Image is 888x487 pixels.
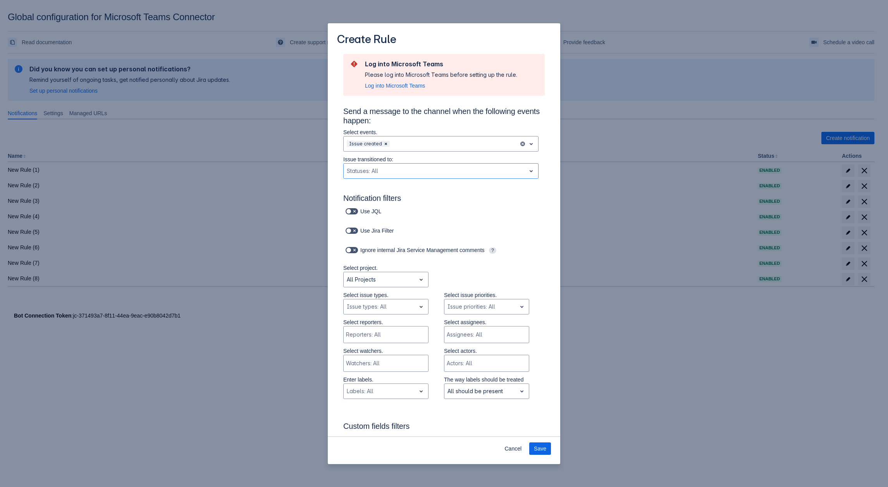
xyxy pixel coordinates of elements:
p: Select project. [343,264,429,272]
p: Select reporters. [343,318,429,326]
button: Cancel [500,442,526,455]
div: Issue created [347,141,382,147]
span: Cancel [504,442,521,455]
span: Save [534,442,546,455]
p: Enter labels. [343,376,429,383]
h3: Create Rule [337,33,396,48]
span: open [527,139,536,149]
span: error [349,59,359,69]
span: ? [489,247,496,254]
span: open [517,302,527,311]
div: Ignore internal Jira Service Management comments [343,245,529,256]
p: Select events. [343,128,539,136]
span: open [517,387,527,396]
span: open [416,302,426,311]
h3: Send a message to the channel when the following events happen: [343,107,545,128]
h3: Notification filters [343,193,545,206]
p: Select assignees. [444,318,529,326]
span: open [416,387,426,396]
p: Select issue priorities. [444,291,529,299]
button: clear [520,141,525,147]
div: Use JQL [343,206,395,217]
span: open [416,275,426,284]
div: Use Jira Filter [343,225,404,236]
p: Select watchers. [343,347,429,355]
span: Clear [383,141,389,147]
h2: Log into Microsoft Teams [365,60,517,68]
p: Select issue types. [343,291,429,299]
p: Issue transitioned to: [343,155,539,163]
div: Scrollable content [328,53,560,437]
p: Select actors. [444,347,529,355]
button: Save [529,442,551,455]
h3: Custom fields filters [343,421,545,434]
div: Please log into Microsoft Teams before setting up the rule. [365,71,517,79]
div: Remove Issue created [382,141,390,147]
p: The way labels should be treated [444,376,529,383]
button: Log into Microsoft Teams [365,82,425,90]
span: open [527,166,536,176]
